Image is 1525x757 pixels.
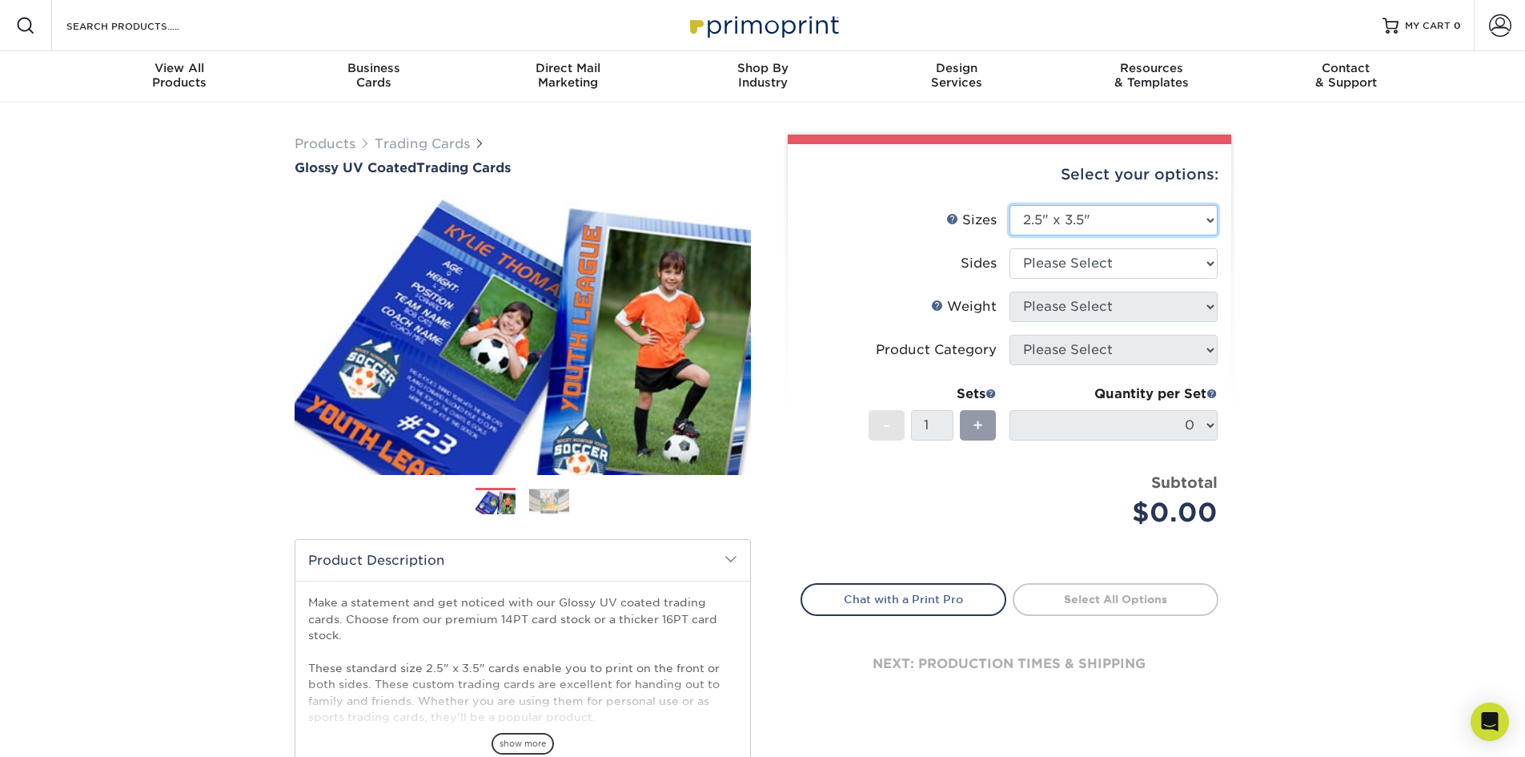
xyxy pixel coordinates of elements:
[665,61,860,75] span: Shop By
[295,160,751,175] h1: Trading Cards
[492,733,554,755] span: show more
[961,254,997,273] div: Sides
[801,616,1218,712] div: next: production times & shipping
[931,297,997,316] div: Weight
[860,61,1054,75] span: Design
[1454,20,1461,31] span: 0
[1249,51,1443,103] a: Contact& Support
[276,51,471,103] a: BusinessCards
[973,413,983,437] span: +
[1021,493,1218,532] div: $0.00
[946,211,997,230] div: Sizes
[860,51,1054,103] a: DesignServices
[801,583,1006,615] a: Chat with a Print Pro
[82,61,277,90] div: Products
[1054,61,1249,75] span: Resources
[65,16,221,35] input: SEARCH PRODUCTS.....
[295,160,416,175] span: Glossy UV Coated
[476,489,516,517] img: Trading Cards 01
[869,385,997,404] div: Sets
[683,8,843,42] img: Primoprint
[471,51,665,103] a: Direct MailMarketing
[1405,19,1451,33] span: MY CART
[529,489,569,513] img: Trading Cards 02
[1013,583,1218,615] a: Select All Options
[1054,51,1249,103] a: Resources& Templates
[665,61,860,90] div: Industry
[295,540,750,581] h2: Product Description
[295,136,355,151] a: Products
[860,61,1054,90] div: Services
[375,136,470,151] a: Trading Cards
[1249,61,1443,75] span: Contact
[82,61,277,75] span: View All
[876,340,997,360] div: Product Category
[471,61,665,75] span: Direct Mail
[276,61,471,90] div: Cards
[1009,385,1218,404] div: Quantity per Set
[1151,473,1218,491] strong: Subtotal
[1471,703,1509,741] div: Open Intercom Messenger
[82,51,277,103] a: View AllProducts
[471,61,665,90] div: Marketing
[883,413,890,437] span: -
[1249,61,1443,90] div: & Support
[665,51,860,103] a: Shop ByIndustry
[276,61,471,75] span: Business
[1054,61,1249,90] div: & Templates
[801,144,1218,205] div: Select your options:
[295,177,751,493] img: Glossy UV Coated 01
[295,160,751,175] a: Glossy UV CoatedTrading Cards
